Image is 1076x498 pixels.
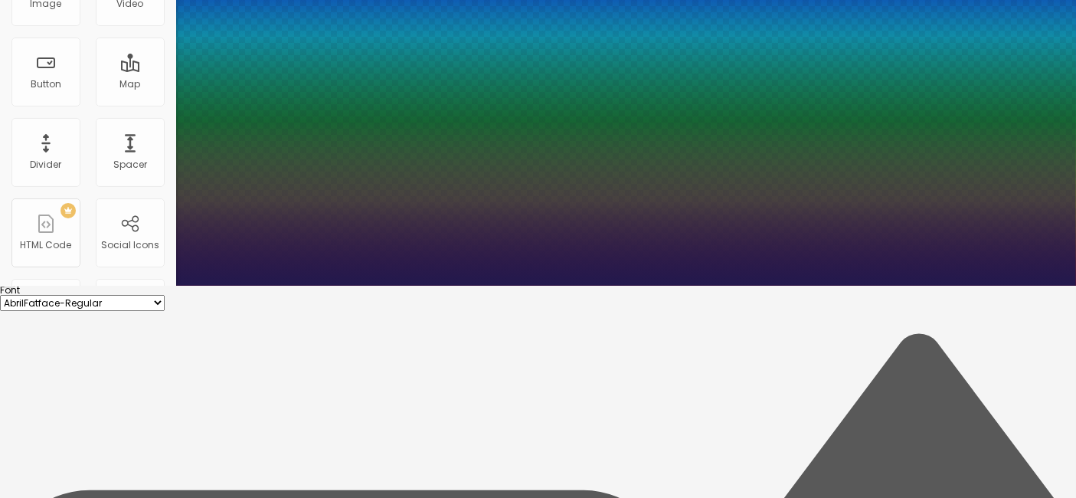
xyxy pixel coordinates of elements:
div: Button [31,79,61,90]
div: Social Icons [101,240,159,251]
div: Map [120,79,141,90]
div: HTML Code [21,240,72,251]
div: Divider [31,159,62,170]
div: Spacer [113,159,147,170]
